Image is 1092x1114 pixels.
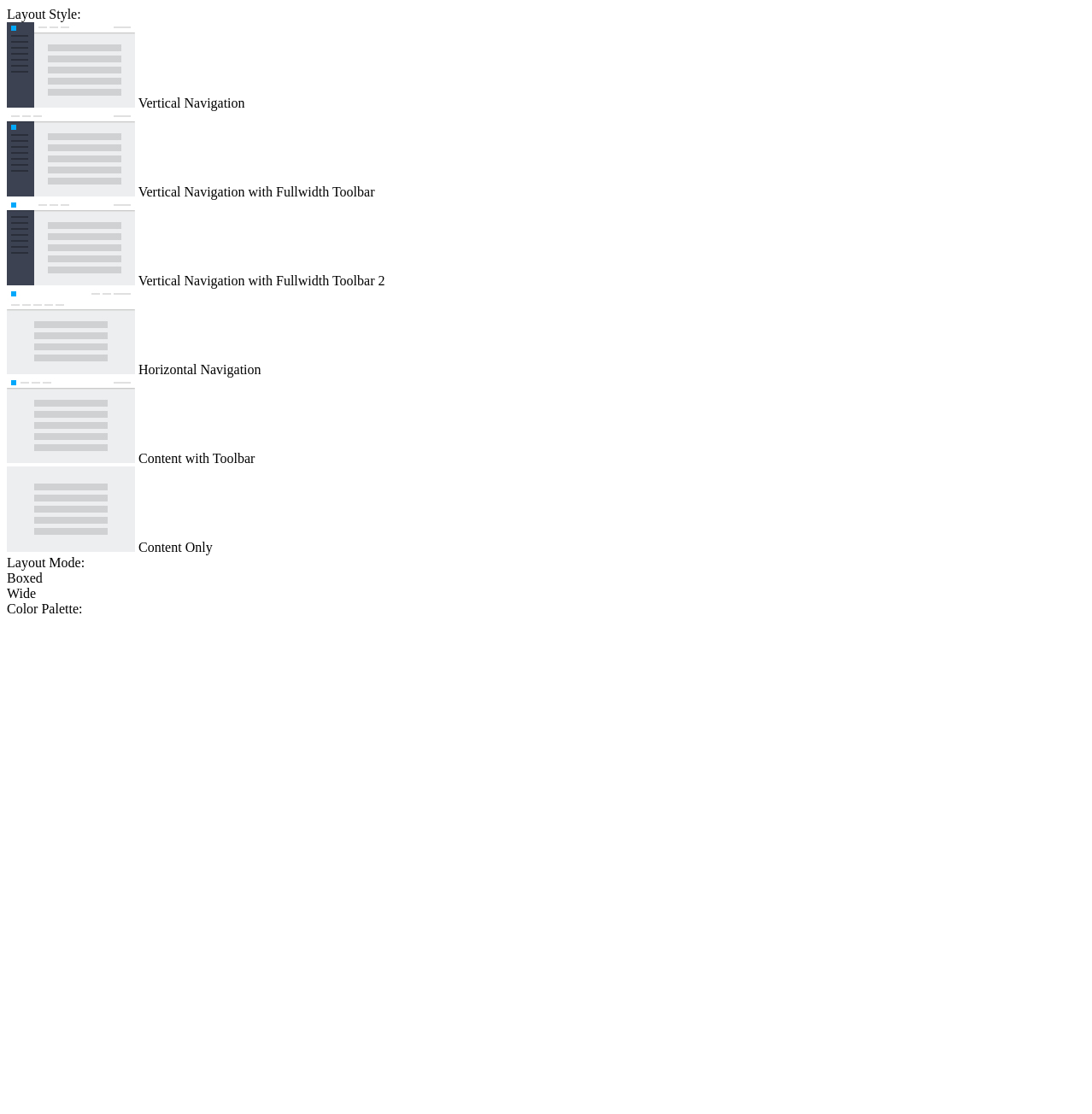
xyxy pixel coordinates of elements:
md-radio-button: Content Only [7,466,1085,555]
span: Vertical Navigation with Fullwidth Toolbar 2 [138,273,385,288]
md-radio-button: Content with Toolbar [7,378,1085,466]
md-radio-button: Boxed [7,571,1085,586]
md-radio-button: Vertical Navigation [7,22,1085,111]
span: Vertical Navigation [138,96,245,110]
md-radio-button: Horizontal Navigation [7,289,1085,378]
div: Color Palette: [7,601,1085,617]
span: Content Only [138,540,213,554]
img: content-with-toolbar.jpg [7,378,135,463]
img: horizontal-nav.jpg [7,289,135,374]
md-radio-button: Vertical Navigation with Fullwidth Toolbar [7,111,1085,200]
img: vertical-nav-with-full-toolbar.jpg [7,111,135,196]
div: Layout Mode: [7,555,1085,571]
img: content-only.jpg [7,466,135,552]
img: vertical-nav.jpg [7,22,135,108]
md-radio-button: Vertical Navigation with Fullwidth Toolbar 2 [7,200,1085,289]
span: Content with Toolbar [138,451,255,466]
div: Layout Style: [7,7,1085,22]
img: vertical-nav-with-full-toolbar-2.jpg [7,200,135,285]
span: Horizontal Navigation [138,362,261,377]
md-radio-button: Wide [7,586,1085,601]
span: Vertical Navigation with Fullwidth Toolbar [138,185,375,199]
